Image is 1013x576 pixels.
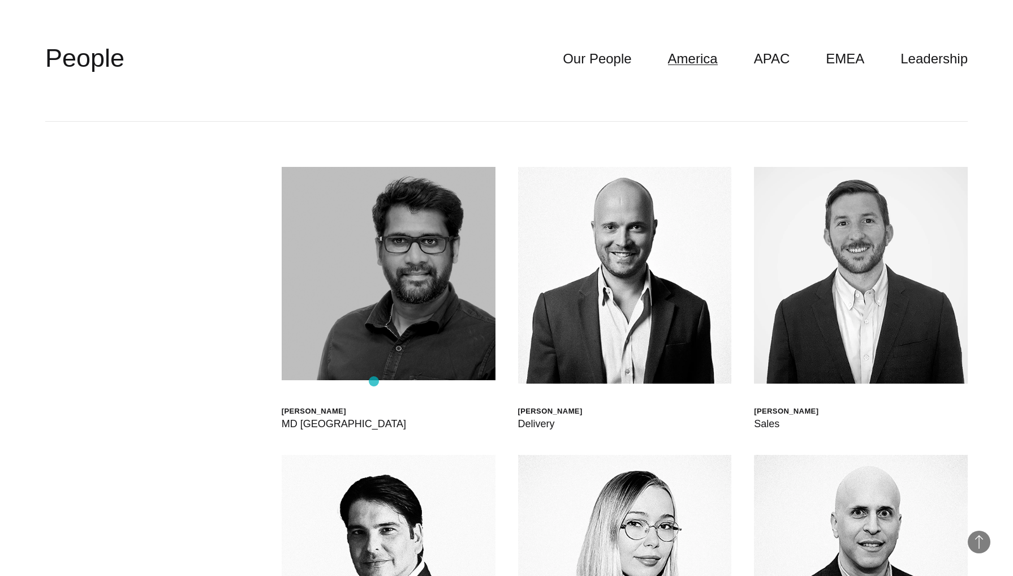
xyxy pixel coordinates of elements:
[518,416,583,432] div: Delivery
[754,48,790,70] a: APAC
[45,41,124,75] h2: People
[754,406,818,416] div: [PERSON_NAME]
[968,531,990,553] button: Back to Top
[282,167,495,381] img: Sathish Elumalai
[563,48,631,70] a: Our People
[826,48,864,70] a: EMEA
[754,416,818,432] div: Sales
[668,48,718,70] a: America
[900,48,968,70] a: Leadership
[282,406,406,416] div: [PERSON_NAME]
[518,406,583,416] div: [PERSON_NAME]
[754,167,968,384] img: Matthew Schaefer
[518,167,732,384] img: Nick Piper
[282,416,406,432] div: MD [GEOGRAPHIC_DATA]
